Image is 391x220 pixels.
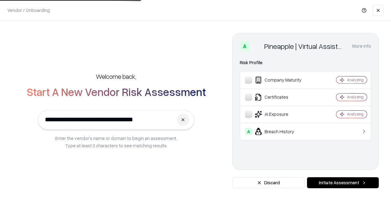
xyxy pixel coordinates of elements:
[352,41,371,52] button: More info
[347,94,364,100] div: Analyzing
[245,94,318,101] div: Certificates
[347,112,364,117] div: Analyzing
[264,41,345,51] div: Pineapple | Virtual Assistant Agency
[240,41,250,51] div: A
[7,7,50,13] p: Vendor / Onboarding
[252,41,262,51] img: Pineapple | Virtual Assistant Agency
[27,86,206,98] h2: Start A New Vendor Risk Assessment
[245,111,318,118] div: AI Exposure
[245,128,252,135] div: A
[55,134,177,149] p: Enter the vendor’s name or domain to begin an assessment. Type at least 3 characters to see match...
[347,77,364,82] div: Analyzing
[240,59,371,66] div: Risk Profile
[245,76,318,84] div: Company Maturity
[96,72,136,81] h5: Welcome back,
[307,177,379,188] button: Initiate Assessment
[245,128,318,135] div: Breach History
[232,177,305,188] button: Discard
